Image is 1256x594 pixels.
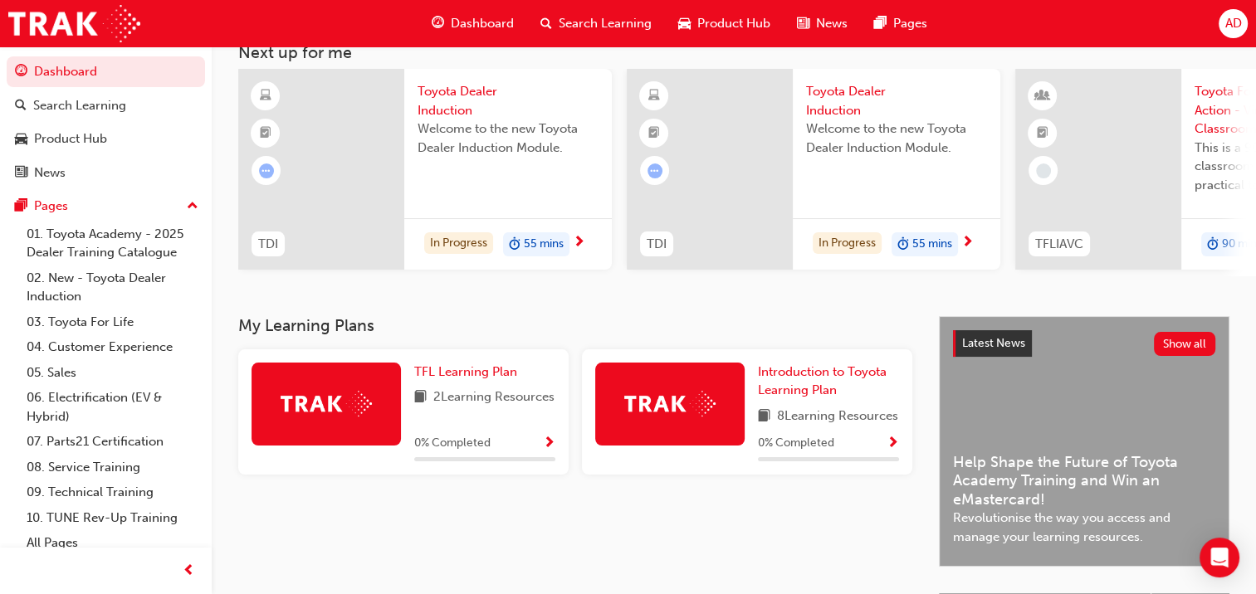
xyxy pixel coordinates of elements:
a: 03. Toyota For Life [20,309,205,335]
span: learningRecordVerb_NONE-icon [1036,163,1051,178]
span: car-icon [15,132,27,147]
a: news-iconNews [784,7,861,41]
span: learningResourceType_INSTRUCTOR_LED-icon [1037,85,1048,107]
button: Show all [1154,332,1216,356]
span: Show Progress [543,436,555,451]
img: Trak [8,5,140,42]
span: learningRecordVerb_ATTEMPT-icon [259,163,274,178]
span: TFLIAVC [1035,235,1083,254]
a: Latest NewsShow all [953,330,1215,357]
span: book-icon [758,407,770,427]
span: Search Learning [559,14,652,33]
span: duration-icon [897,234,909,256]
button: AD [1219,9,1248,38]
a: All Pages [20,530,205,556]
a: pages-iconPages [861,7,941,41]
a: 08. Service Training [20,455,205,480]
span: Product Hub [697,14,770,33]
span: learningRecordVerb_ATTEMPT-icon [648,163,662,178]
img: Trak [281,391,372,416]
span: news-icon [797,13,809,34]
a: TDIToyota Dealer InductionWelcome to the new Toyota Dealer Induction Module.In Progressduration-i... [627,69,1000,270]
span: duration-icon [509,234,520,256]
span: 55 mins [912,235,952,254]
a: TDIToyota Dealer InductionWelcome to the new Toyota Dealer Induction Module.In Progressduration-i... [238,69,612,270]
span: Welcome to the new Toyota Dealer Induction Module. [418,119,599,157]
span: Introduction to Toyota Learning Plan [758,364,887,398]
a: TFL Learning Plan [414,363,524,382]
span: news-icon [15,166,27,181]
span: learningResourceType_ELEARNING-icon [648,85,660,107]
a: 09. Technical Training [20,480,205,505]
span: Pages [893,14,927,33]
span: next-icon [961,236,974,251]
div: Search Learning [33,96,126,115]
a: Latest NewsShow allHelp Shape the Future of Toyota Academy Training and Win an eMastercard!Revolu... [939,316,1229,567]
a: search-iconSearch Learning [527,7,665,41]
button: Show Progress [543,433,555,454]
div: Product Hub [34,129,107,148]
span: Toyota Dealer Induction [418,82,599,119]
span: News [816,14,848,33]
div: News [34,163,66,183]
span: duration-icon [1207,234,1219,256]
span: book-icon [414,387,427,408]
span: 0 % Completed [414,434,491,453]
span: prev-icon [183,561,195,582]
span: 55 mins [524,235,564,254]
a: 10. TUNE Rev-Up Training [20,505,205,531]
span: TFL Learning Plan [414,364,517,379]
div: In Progress [424,232,493,255]
a: 07. Parts21 Certification [20,429,205,455]
button: Pages [7,191,205,222]
span: next-icon [573,236,585,251]
span: pages-icon [874,13,887,34]
span: Toyota Dealer Induction [806,82,987,119]
span: AD [1224,14,1241,33]
span: Latest News [962,336,1025,350]
span: guage-icon [432,13,444,34]
a: Product Hub [7,124,205,154]
span: learningResourceType_ELEARNING-icon [260,85,271,107]
span: 0 % Completed [758,434,834,453]
span: pages-icon [15,199,27,214]
a: Introduction to Toyota Learning Plan [758,363,899,400]
span: search-icon [15,99,27,114]
span: Revolutionise the way you access and manage your learning resources. [953,509,1215,546]
a: guage-iconDashboard [418,7,527,41]
span: Show Progress [887,436,899,451]
h3: My Learning Plans [238,316,912,335]
div: In Progress [813,232,882,255]
img: Trak [624,391,716,416]
a: 04. Customer Experience [20,334,205,360]
a: car-iconProduct Hub [665,7,784,41]
button: DashboardSearch LearningProduct HubNews [7,53,205,191]
span: Dashboard [451,14,514,33]
span: up-icon [187,196,198,217]
span: search-icon [540,13,552,34]
span: Welcome to the new Toyota Dealer Induction Module. [806,119,987,157]
span: car-icon [678,13,691,34]
span: TDI [647,235,667,254]
span: booktick-icon [648,123,660,144]
a: 02. New - Toyota Dealer Induction [20,265,205,309]
button: Show Progress [887,433,899,454]
span: guage-icon [15,65,27,80]
a: 01. Toyota Academy - 2025 Dealer Training Catalogue [20,222,205,265]
a: News [7,158,205,188]
div: Open Intercom Messenger [1200,538,1239,577]
a: Dashboard [7,56,205,87]
span: booktick-icon [260,123,271,144]
h3: Next up for me [212,43,1256,62]
span: TDI [258,235,278,254]
div: Pages [34,197,68,216]
span: booktick-icon [1037,123,1048,144]
a: Search Learning [7,90,205,121]
a: 05. Sales [20,360,205,386]
a: 06. Electrification (EV & Hybrid) [20,385,205,429]
span: 2 Learning Resources [433,387,555,408]
span: 8 Learning Resources [777,407,898,427]
span: Help Shape the Future of Toyota Academy Training and Win an eMastercard! [953,453,1215,509]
